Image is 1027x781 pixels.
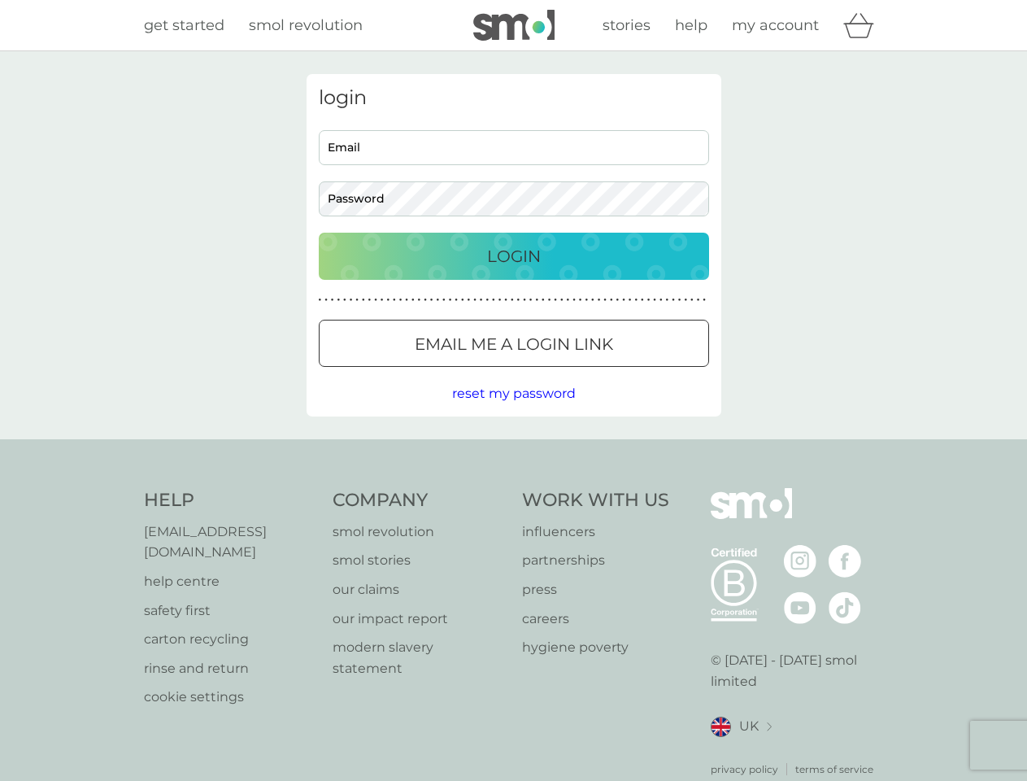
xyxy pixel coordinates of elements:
[144,629,317,650] a: carton recycling
[333,550,506,571] a: smol stories
[449,296,452,304] p: ●
[350,296,353,304] p: ●
[703,296,706,304] p: ●
[468,296,471,304] p: ●
[567,296,570,304] p: ●
[675,16,707,34] span: help
[548,296,551,304] p: ●
[144,658,317,679] a: rinse and return
[405,296,408,304] p: ●
[374,296,377,304] p: ●
[393,296,396,304] p: ●
[144,571,317,592] a: help centre
[522,637,669,658] a: hygiene poverty
[603,14,651,37] a: stories
[319,296,322,304] p: ●
[711,488,792,543] img: smol
[333,521,506,543] a: smol revolution
[672,296,675,304] p: ●
[784,591,816,624] img: visit the smol Youtube page
[829,591,861,624] img: visit the smol Tiktok page
[711,650,884,692] p: © [DATE] - [DATE] smol limited
[333,637,506,678] a: modern slavery statement
[144,687,317,708] a: cookie settings
[610,296,613,304] p: ●
[337,296,340,304] p: ●
[675,14,707,37] a: help
[319,233,709,280] button: Login
[529,296,533,304] p: ●
[522,609,669,630] a: careers
[647,296,651,304] p: ●
[522,488,669,513] h4: Work With Us
[355,296,359,304] p: ●
[522,550,669,571] a: partnerships
[603,296,607,304] p: ●
[542,296,545,304] p: ●
[399,296,403,304] p: ●
[144,600,317,622] p: safety first
[829,545,861,578] img: visit the smol Facebook page
[144,14,224,37] a: get started
[343,296,346,304] p: ●
[473,296,477,304] p: ●
[522,521,669,543] a: influencers
[795,761,873,777] a: terms of service
[739,716,759,737] span: UK
[249,16,363,34] span: smol revolution
[368,296,372,304] p: ●
[572,296,576,304] p: ●
[381,296,384,304] p: ●
[603,16,651,34] span: stories
[492,296,495,304] p: ●
[591,296,594,304] p: ●
[585,296,588,304] p: ●
[535,296,538,304] p: ●
[711,761,778,777] a: privacy policy
[653,296,656,304] p: ●
[598,296,601,304] p: ●
[684,296,687,304] p: ●
[249,14,363,37] a: smol revolution
[560,296,564,304] p: ●
[333,579,506,600] p: our claims
[659,296,663,304] p: ●
[424,296,427,304] p: ●
[386,296,389,304] p: ●
[144,16,224,34] span: get started
[362,296,365,304] p: ●
[622,296,625,304] p: ●
[554,296,557,304] p: ●
[511,296,514,304] p: ●
[522,579,669,600] a: press
[333,609,506,630] a: our impact report
[452,386,576,401] span: reset my password
[480,296,483,304] p: ●
[487,243,541,269] p: Login
[319,320,709,367] button: Email me a login link
[767,722,772,731] img: select a new location
[144,521,317,563] a: [EMAIL_ADDRESS][DOMAIN_NAME]
[666,296,669,304] p: ●
[331,296,334,304] p: ●
[430,296,433,304] p: ●
[732,14,819,37] a: my account
[690,296,694,304] p: ●
[504,296,507,304] p: ●
[697,296,700,304] p: ●
[498,296,502,304] p: ●
[711,717,731,737] img: UK flag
